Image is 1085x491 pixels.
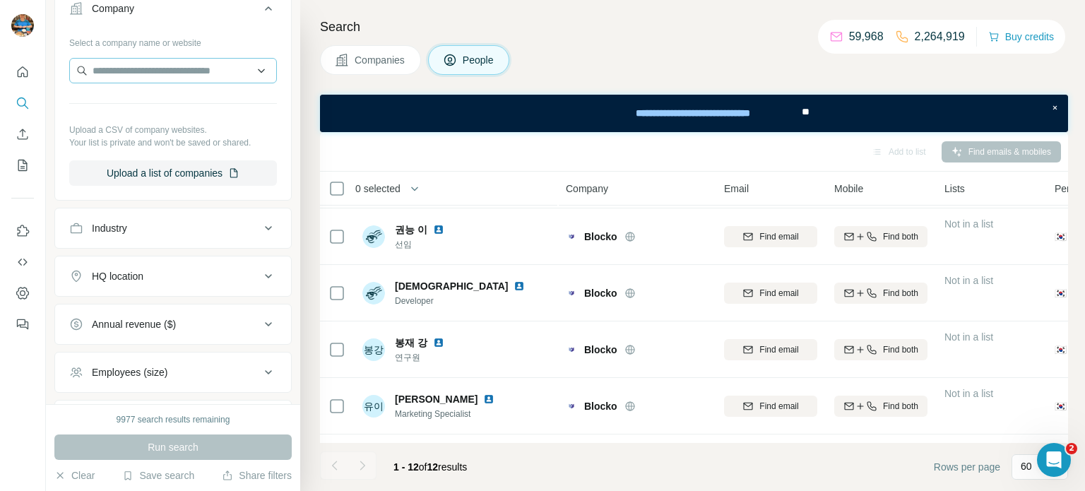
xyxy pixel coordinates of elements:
span: 12 [427,461,439,473]
span: Rows per page [934,460,1000,474]
span: 2 [1066,443,1077,454]
span: 1 - 12 [393,461,419,473]
span: Marketing Specialist [395,408,500,420]
button: Use Surfe API [11,249,34,275]
div: 유이 [362,395,385,418]
span: Not in a list [944,275,993,286]
img: Avatar [362,282,385,304]
p: Upload a CSV of company websites. [69,124,277,136]
button: Save search [122,468,194,483]
div: HQ location [92,269,143,283]
img: Avatar [11,14,34,37]
button: Find email [724,339,817,360]
img: Logo of Blocko [566,288,577,299]
button: Enrich CSV [11,122,34,147]
span: 봉재 강 [395,336,427,350]
span: [DEMOGRAPHIC_DATA] [395,279,508,293]
span: of [419,461,427,473]
div: 봉강 [362,338,385,361]
span: 🇰🇷 [1055,343,1067,357]
button: Upload a list of companies [69,160,277,186]
span: Find both [883,343,918,356]
span: Developer [395,295,530,307]
span: Not in a list [944,331,993,343]
p: 60 [1021,459,1032,473]
div: 9977 search results remaining [117,413,230,426]
button: Find both [834,283,927,304]
span: Lists [944,182,965,196]
button: Technologies [55,403,291,437]
button: Find both [834,396,927,417]
img: LinkedIn logo [514,280,525,292]
button: Use Surfe on LinkedIn [11,218,34,244]
button: Quick start [11,59,34,85]
span: Mobile [834,182,863,196]
button: Clear [54,468,95,483]
span: Blocko [584,230,617,244]
span: 0 selected [355,182,401,196]
span: 선임 [395,238,450,251]
h4: Search [320,17,1068,37]
iframe: Intercom live chat [1037,443,1071,477]
button: Employees (size) [55,355,291,389]
span: Not in a list [944,388,993,399]
span: Blocko [584,399,617,413]
p: 2,264,919 [915,28,965,45]
button: Find email [724,396,817,417]
button: Dashboard [11,280,34,306]
button: Annual revenue ($) [55,307,291,341]
div: Annual revenue ($) [92,317,176,331]
span: Find both [883,287,918,300]
div: Select a company name or website [69,31,277,49]
span: Find email [759,343,798,356]
button: Share filters [222,468,292,483]
span: 권능 이 [395,223,427,237]
span: Blocko [584,286,617,300]
img: LinkedIn logo [433,224,444,235]
span: Email [724,182,749,196]
button: Find both [834,339,927,360]
span: Find both [883,230,918,243]
button: Industry [55,211,291,245]
button: Buy credits [988,27,1054,47]
span: [PERSON_NAME] [395,392,478,406]
span: Company [566,182,608,196]
button: Find both [834,226,927,247]
button: HQ location [55,259,291,293]
div: Employees (size) [92,365,167,379]
span: Find email [759,400,798,413]
button: Find email [724,226,817,247]
div: Industry [92,221,127,235]
span: Find both [883,400,918,413]
button: Feedback [11,312,34,337]
button: Search [11,90,34,116]
span: 🇰🇷 [1055,230,1067,244]
button: My lists [11,153,34,178]
img: LinkedIn logo [483,394,494,405]
img: LinkedIn logo [433,337,444,348]
span: Find email [759,230,798,243]
span: Blocko [584,343,617,357]
img: Logo of Blocko [566,231,577,242]
img: Logo of Blocko [566,344,577,355]
span: 연구원 [395,351,450,364]
button: Find email [724,283,817,304]
span: results [393,461,467,473]
p: 59,968 [849,28,884,45]
span: People [463,53,495,67]
span: Not in a list [944,218,993,230]
span: Companies [355,53,406,67]
span: 🇰🇷 [1055,286,1067,300]
p: Your list is private and won't be saved or shared. [69,136,277,149]
span: 🇰🇷 [1055,399,1067,413]
div: Company [92,1,134,16]
img: Logo of Blocko [566,401,577,412]
iframe: Banner [320,95,1068,132]
span: Find email [759,287,798,300]
img: Avatar [362,225,385,248]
